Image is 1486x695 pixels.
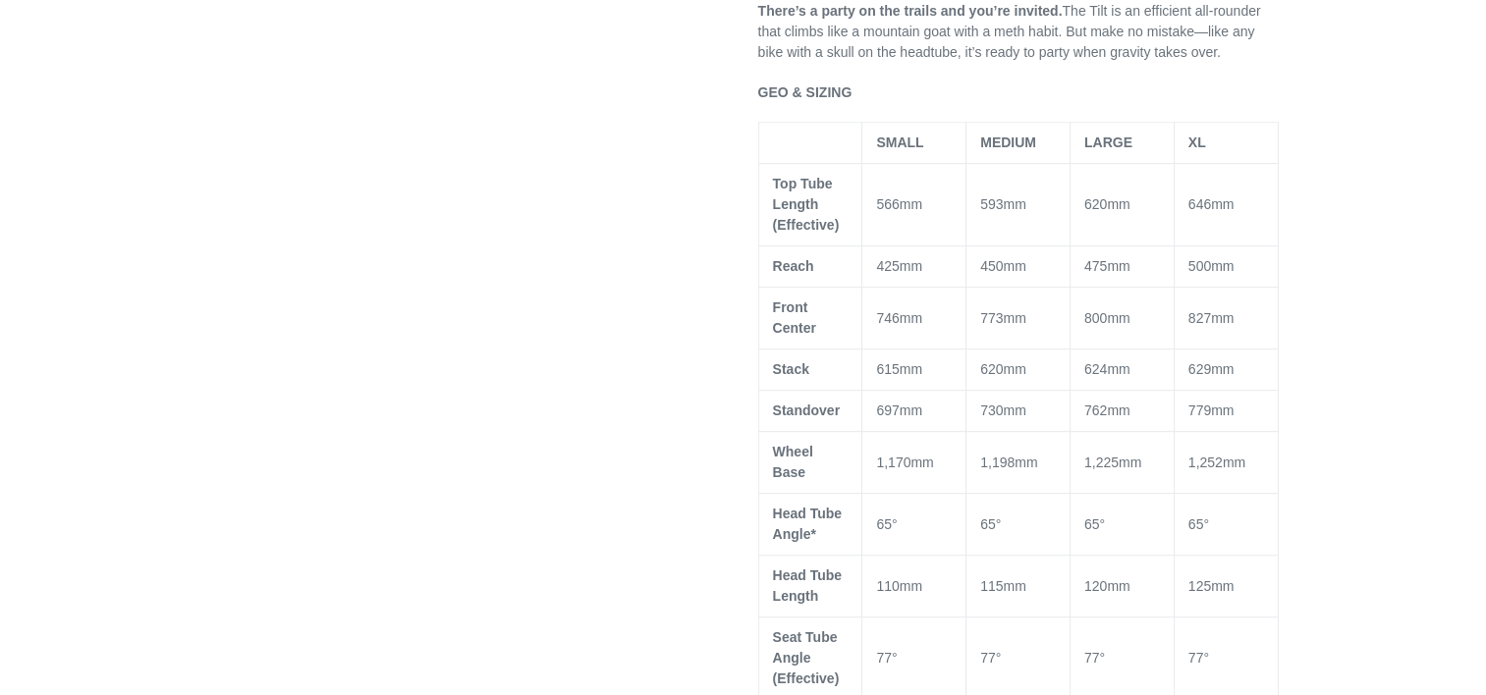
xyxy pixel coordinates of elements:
span: Top Tube Length (Effective) [773,176,840,233]
span: ° [892,516,898,532]
td: 500mm [1174,246,1278,288]
span: Front Center [773,299,816,336]
td: 110mm [862,556,966,617]
span: 615mm [876,361,922,377]
span: ° [892,650,898,666]
td: 730mm [966,391,1071,432]
td: 593mm [966,164,1071,246]
td: 65 [862,494,966,556]
span: 620mm [980,361,1026,377]
span: Wheel Base [773,444,813,480]
span: XL [1188,134,1206,150]
td: 65 [966,494,1071,556]
td: 120mm [1070,556,1174,617]
span: MEDIUM [980,134,1036,150]
span: GEO & SIZING [758,84,853,100]
td: 1,170mm [862,432,966,494]
span: Head Tube Angle* [773,506,843,542]
td: 450mm [966,246,1071,288]
td: 65 [1174,494,1278,556]
span: Standover [773,402,840,418]
td: 800mm [1070,288,1174,349]
span: ° [1203,650,1209,666]
span: Head Tube Length [773,567,843,604]
td: 762mm [1070,391,1174,432]
td: 773mm [966,288,1071,349]
span: The Tilt is an efficient all-rounder that climbs like a mountain goat with a meth habit. But make... [758,3,1261,60]
td: 566mm [862,164,966,246]
span: ° [996,516,1002,532]
td: 779mm [1174,391,1278,432]
td: 1,252mm [1174,432,1278,494]
span: ° [1203,516,1209,532]
td: 697mm [862,391,966,432]
td: 475mm [1070,246,1174,288]
td: 1,198mm [966,432,1071,494]
span: Reach [773,258,814,274]
td: 746mm [862,288,966,349]
span: LARGE [1084,134,1132,150]
span: 629mm [1188,361,1235,377]
span: SMALL [876,134,923,150]
td: 646mm [1174,164,1278,246]
td: 65 [1070,494,1174,556]
span: ° [1099,650,1105,666]
td: 620mm [1070,164,1174,246]
span: ° [1099,516,1105,532]
td: 1,225mm [1070,432,1174,494]
td: 425mm [862,246,966,288]
td: 115mm [966,556,1071,617]
span: 624mm [1084,361,1130,377]
span: Stack [773,361,809,377]
b: There’s a party on the trails and you’re invited. [758,3,1063,19]
td: 827mm [1174,288,1278,349]
td: 125mm [1174,556,1278,617]
span: ° [996,650,1002,666]
span: Seat Tube Angle (Effective) [773,629,840,686]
